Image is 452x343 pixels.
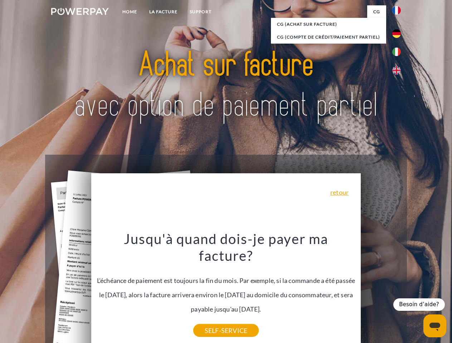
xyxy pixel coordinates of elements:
[143,5,184,18] a: LA FACTURE
[68,34,384,137] img: title-powerpay_fr.svg
[51,8,109,15] img: logo-powerpay-white.svg
[423,314,446,337] iframe: Bouton de lancement de la fenêtre de messagerie, conversation en cours
[271,18,386,31] a: CG (achat sur facture)
[392,29,401,38] img: de
[96,230,357,330] div: L'échéance de paiement est toujours la fin du mois. Par exemple, si la commande a été passée le [...
[193,324,259,337] a: SELF-SERVICE
[184,5,218,18] a: Support
[392,6,401,15] img: fr
[392,66,401,75] img: en
[271,31,386,44] a: CG (Compte de crédit/paiement partiel)
[367,5,386,18] a: CG
[116,5,143,18] a: Home
[392,48,401,56] img: it
[96,230,357,264] h3: Jusqu'à quand dois-je payer ma facture?
[330,189,349,195] a: retour
[393,298,445,311] div: Besoin d’aide?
